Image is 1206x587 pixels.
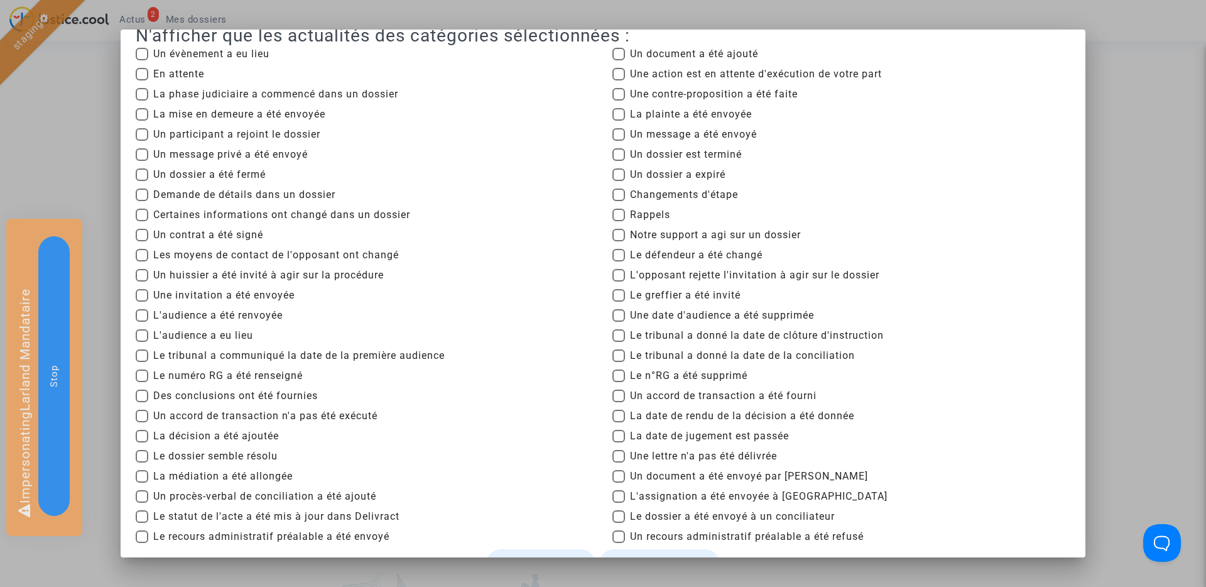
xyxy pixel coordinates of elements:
span: Un procès-verbal de conciliation a été ajouté [153,489,376,504]
span: Le tribunal a donné la date de la conciliation [630,348,855,363]
span: Stop [48,365,60,387]
span: Rappels [630,207,670,222]
span: Le statut de l'acte a été mis à jour dans Delivract [153,509,399,524]
span: Une date d'audience a été supprimée [630,308,814,323]
span: La date de rendu de la décision a été donnée [630,409,854,424]
span: Un document a été ajouté [630,47,758,62]
button: Tout sélectionner [486,549,596,581]
button: Tout désélectionner [599,549,720,581]
span: Un message privé a été envoyé [153,147,308,162]
span: Le recours administratif préalable a été envoyé [153,529,389,544]
span: Changements d'étape [630,187,738,202]
span: Un participant a rejoint le dossier [153,127,320,142]
span: En attente [153,67,204,82]
span: La décision a été ajoutée [153,429,279,444]
span: La médiation a été allongée [153,469,293,484]
span: Le tribunal a donné la date de clôture d'instruction [630,328,884,343]
span: Un dossier a expiré [630,167,725,182]
span: Un recours administratif préalable a été refusé [630,529,864,544]
span: Notre support a agi sur un dossier [630,228,801,243]
span: Une action est en attente d'exécution de votre part [630,67,882,82]
span: Un évènement a eu lieu [153,47,269,62]
span: Les moyens de contact de l'opposant ont changé [153,248,399,263]
span: Le n°RG a été supprimé [630,368,747,383]
span: Une invitation a été envoyée [153,288,295,303]
span: L'opposant rejette l'invitation à agir sur le dossier [630,268,879,283]
span: La mise en demeure a été envoyée [153,107,325,122]
span: La phase judiciaire a commencé dans un dossier [153,87,398,102]
span: L'audience a été renvoyée [153,308,283,323]
span: Le tribunal a communiqué la date de la première audience [153,348,445,363]
span: Le dossier semble résolu [153,449,278,464]
span: L'assignation a été envoyée à [GEOGRAPHIC_DATA] [630,489,888,504]
span: Un dossier est terminé [630,147,742,162]
span: Le dossier a été envoyé à un conciliateur [630,509,835,524]
span: Une lettre n'a pas été délivrée [630,449,777,464]
span: Une contre-proposition a été faite [630,87,798,102]
span: Un message a été envoyé [630,127,757,142]
span: Un contrat a été signé [153,228,263,243]
span: Demande de détails dans un dossier [153,187,335,202]
div: Impersonating [6,219,82,536]
span: Des conclusions ont été fournies [153,388,318,403]
span: Le défendeur a été changé [630,248,763,263]
span: Certaines informations ont changé dans un dossier [153,207,410,222]
span: Un document a été envoyé par [PERSON_NAME] [630,469,868,484]
span: Un accord de transaction a été fourni [630,388,817,403]
h2: N'afficher que les actualités des catégories sélectionnées : [136,25,1070,47]
span: Un huissier a été invité à agir sur la procédure [153,268,384,283]
span: Le greffier a été invité [630,288,741,303]
span: Un accord de transaction n'a pas été exécuté [153,409,378,424]
span: La date de jugement est passée [630,429,789,444]
span: Le numéro RG a été renseigné [153,368,303,383]
span: Un dossier a été fermé [153,167,266,182]
iframe: Help Scout Beacon - Open [1143,524,1181,562]
span: La plainte a été envoyée [630,107,752,122]
span: L'audience a eu lieu [153,328,253,343]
